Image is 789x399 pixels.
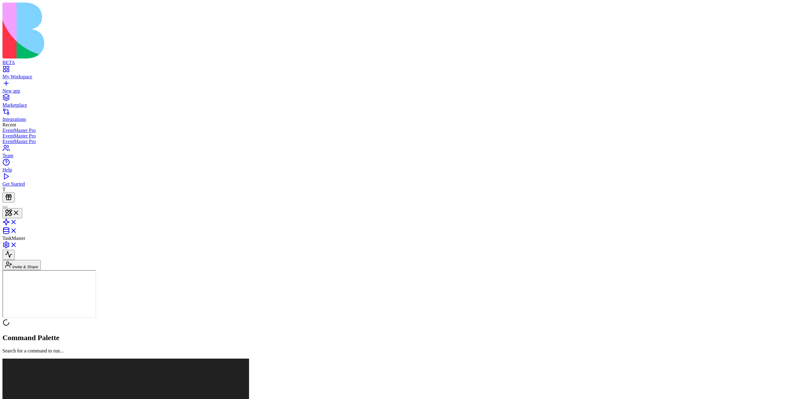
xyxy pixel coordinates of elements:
img: logo [2,2,250,59]
a: EventMaster Pro [2,128,787,133]
div: Get Started [2,181,787,187]
p: Search for a command to run... [2,348,787,354]
a: EventMaster Pro [2,139,787,144]
span: T [2,187,6,192]
div: BETA [2,60,787,65]
a: Marketplace [2,97,787,108]
div: New app [2,88,787,94]
a: Get Started [2,176,787,187]
button: Invite & Share [2,260,41,270]
div: Help [2,167,787,173]
h2: Command Palette [2,334,787,342]
a: BETA [2,54,787,65]
a: EventMaster Pro [2,133,787,139]
a: My Workspace [2,68,787,80]
span: TaskMaster [2,236,25,241]
div: Integrations [2,117,787,122]
div: Marketplace [2,102,787,108]
div: Team [2,153,787,158]
span: Recent [2,122,16,127]
div: My Workspace [2,74,787,80]
a: Help [2,162,787,173]
a: Integrations [2,111,787,122]
a: Team [2,147,787,158]
a: New app [2,83,787,94]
